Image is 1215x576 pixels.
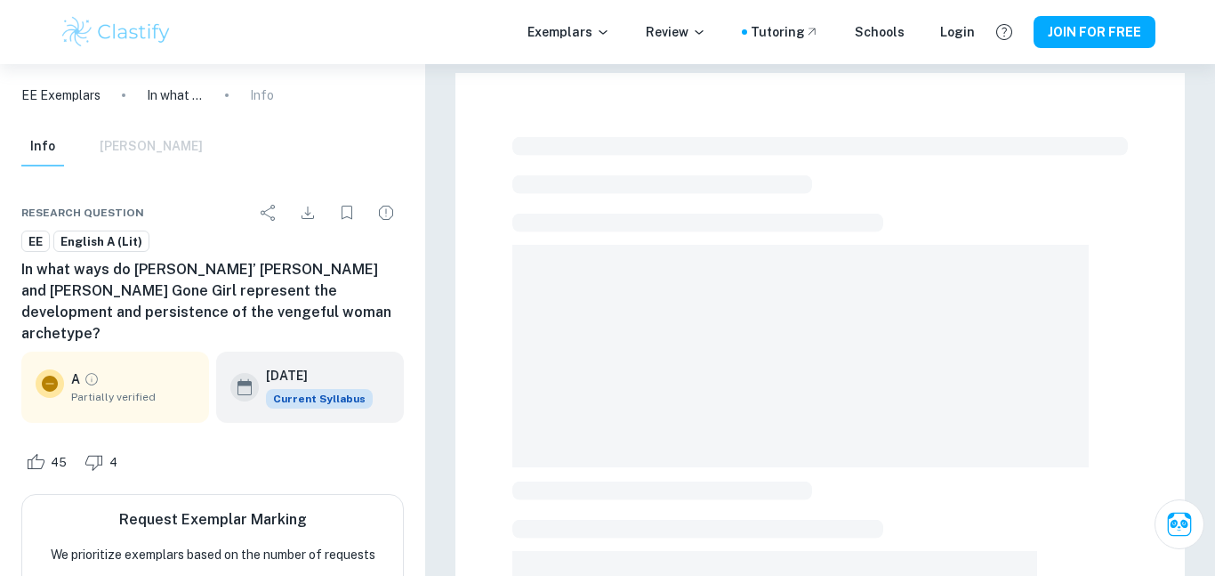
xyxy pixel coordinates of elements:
span: English A (Lit) [54,233,149,251]
p: We prioritize exemplars based on the number of requests [51,545,375,564]
p: Exemplars [527,22,610,42]
button: Help and Feedback [989,17,1019,47]
div: Download [290,195,326,231]
button: Info [21,127,64,166]
p: Review [646,22,706,42]
h6: Request Exemplar Marking [119,509,307,531]
h6: [DATE] [266,366,358,385]
div: Like [21,448,76,476]
span: Current Syllabus [266,389,373,409]
button: JOIN FOR FREE [1034,16,1155,48]
a: Grade partially verified [84,371,100,387]
div: Bookmark [329,195,365,231]
span: 4 [100,454,127,472]
h6: In what ways do [PERSON_NAME]’ [PERSON_NAME] and [PERSON_NAME] Gone Girl represent the developmen... [21,259,404,345]
a: Schools [855,22,905,42]
a: EE [21,231,50,253]
span: 45 [41,454,76,472]
span: Partially verified [71,389,195,405]
button: Ask Clai [1155,499,1204,549]
div: Dislike [80,448,127,476]
div: This exemplar is based on the current syllabus. Feel free to refer to it for inspiration/ideas wh... [266,389,373,409]
a: English A (Lit) [53,231,149,253]
span: EE [22,233,49,251]
p: A [71,369,80,389]
p: Info [250,85,274,105]
div: Share [251,195,286,231]
span: Research question [21,205,144,221]
a: EE Exemplars [21,85,101,105]
a: Tutoring [751,22,819,42]
div: Report issue [368,195,404,231]
p: In what ways do [PERSON_NAME]’ [PERSON_NAME] and [PERSON_NAME] Gone Girl represent the developmen... [147,85,204,105]
a: Login [940,22,975,42]
img: Clastify logo [60,14,173,50]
